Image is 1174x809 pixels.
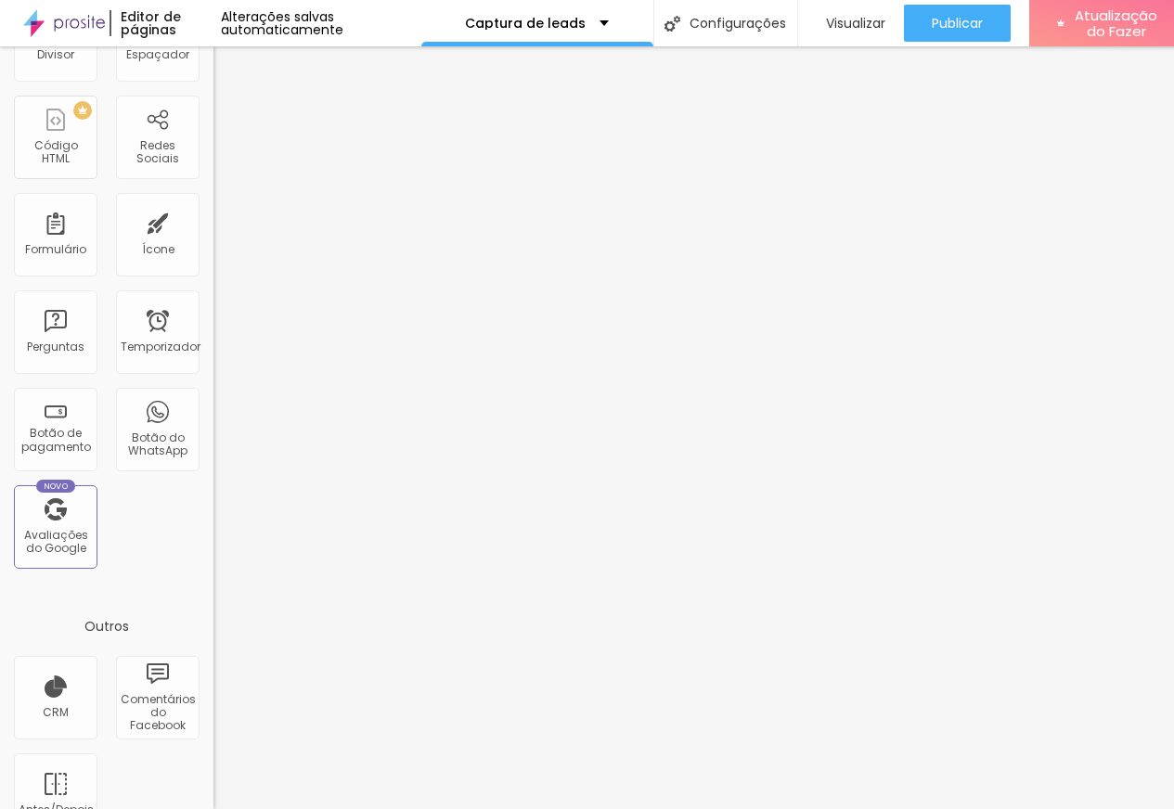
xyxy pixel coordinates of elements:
font: Configurações [690,14,786,32]
font: Espaçador [126,46,189,62]
font: Redes Sociais [136,137,179,166]
font: Divisor [37,46,74,62]
font: Temporizador [121,339,200,354]
font: Avaliações do Google [24,527,88,556]
button: Publicar [904,5,1011,42]
img: Ícone [664,16,680,32]
font: Captura de leads [465,14,586,32]
font: Formulário [25,241,86,257]
font: Perguntas [27,339,84,354]
font: CRM [43,704,69,720]
font: Novo [44,481,69,492]
button: Visualizar [798,5,904,42]
font: Alterações salvas automaticamente [221,7,343,39]
font: Publicar [932,14,983,32]
font: Outros [84,617,129,636]
font: Botão do WhatsApp [128,430,187,458]
font: Código HTML [34,137,78,166]
font: Editor de páginas [121,7,181,39]
font: Botão de pagamento [21,425,91,454]
font: Ícone [142,241,174,257]
font: Atualização do Fazer [1075,6,1157,41]
font: Comentários do Facebook [121,691,196,734]
font: Visualizar [826,14,885,32]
